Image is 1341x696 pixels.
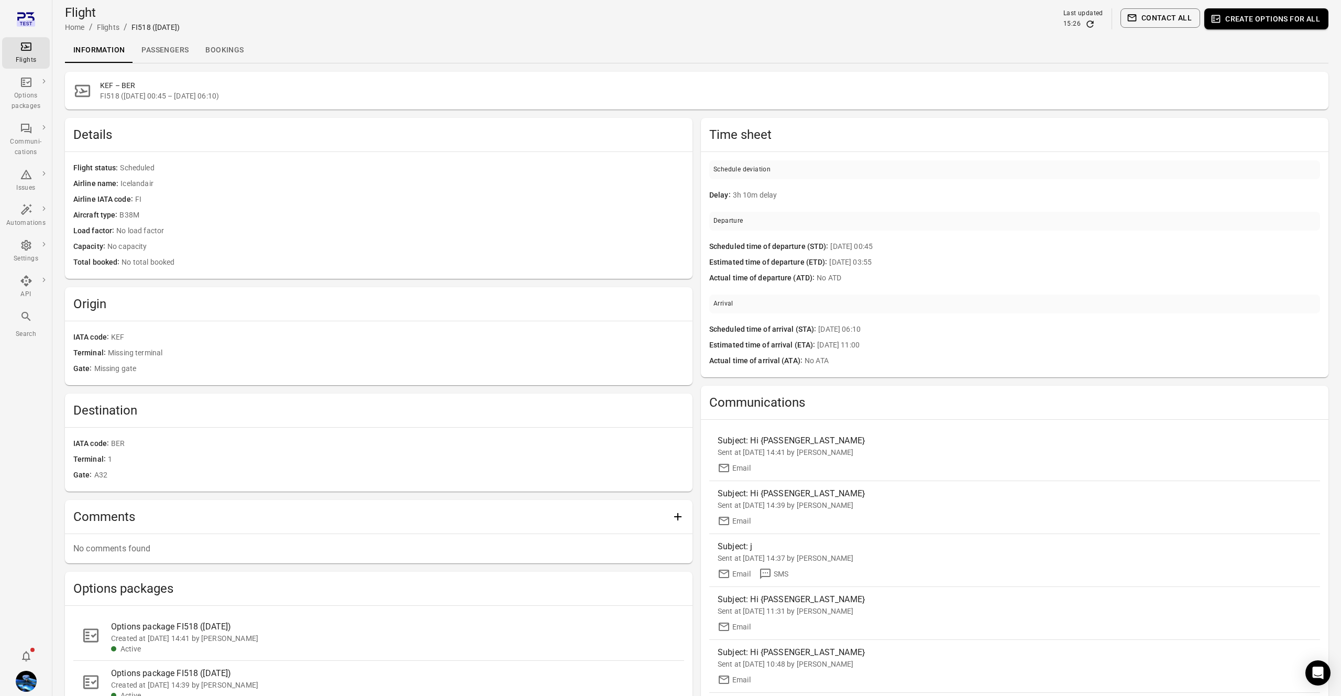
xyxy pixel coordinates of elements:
div: Options package FI518 ([DATE]) [111,667,676,680]
a: Subject: jSent at [DATE] 14:37 by [PERSON_NAME]EmailSMS [709,534,1320,586]
a: Automations [2,200,50,232]
span: Capacity [73,241,107,253]
h2: Origin [73,296,684,312]
span: Estimated time of arrival (ETA) [709,340,817,351]
div: Email [732,675,751,685]
span: IATA code [73,438,111,450]
span: Terminal [73,347,108,359]
span: BER [111,438,684,450]
span: KEF [111,332,684,343]
li: / [89,21,93,34]
span: Airline IATA code [73,194,135,205]
span: Scheduled time of departure (STD) [709,241,830,253]
a: API [2,271,50,303]
h1: Flight [65,4,180,21]
span: No load factor [116,225,684,237]
h2: Time sheet [709,126,1320,143]
div: Email [732,569,751,579]
span: B38M [119,210,684,221]
div: Email [732,516,751,526]
button: Contact all [1120,8,1200,28]
div: Issues [6,183,46,193]
button: Search [2,307,50,342]
div: Sent at [DATE] 14:39 by [PERSON_NAME] [718,500,1312,510]
span: No ATA [805,355,1320,367]
a: Settings [2,236,50,267]
div: Open Intercom Messenger [1305,660,1331,686]
div: 15:26 [1063,19,1081,29]
h2: Comments [73,508,667,525]
span: Gate [73,363,94,375]
a: Subject: Hi {PASSENGER_LAST_NAME}Sent at [DATE] 10:48 by [PERSON_NAME]Email [709,640,1320,692]
h2: Details [73,126,684,143]
div: Options packages [6,91,46,112]
div: Created at [DATE] 14:41 by [PERSON_NAME] [111,633,676,644]
a: Options package FI518 ([DATE])Created at [DATE] 14:41 by [PERSON_NAME]Active [73,614,684,660]
div: Subject: Hi {PASSENGER_LAST_NAME} [718,487,1163,500]
span: Icelandair [120,178,684,190]
div: API [6,289,46,300]
div: Sent at [DATE] 14:41 by [PERSON_NAME] [718,447,1312,458]
div: Email [732,463,751,473]
span: No total booked [122,257,684,268]
div: Flights [6,55,46,66]
span: FI [135,194,684,205]
div: Email [732,622,751,632]
a: Flights [97,23,119,31]
a: Options packages [2,73,50,115]
a: Subject: Hi {PASSENGER_LAST_NAME}Sent at [DATE] 11:31 by [PERSON_NAME]Email [709,587,1320,639]
div: Subject: Hi {PASSENGER_LAST_NAME} [718,434,1163,447]
div: Sent at [DATE] 11:31 by [PERSON_NAME] [718,606,1312,616]
h2: Communications [709,394,1320,411]
span: [DATE] 03:55 [829,257,1320,268]
span: Actual time of arrival (ATA) [709,355,805,367]
a: Communi-cations [2,119,50,161]
span: No capacity [107,241,684,253]
div: Sent at [DATE] 14:37 by [PERSON_NAME] [718,553,1312,563]
span: Load factor [73,225,116,237]
div: Automations [6,218,46,229]
div: SMS [774,569,788,579]
span: 1 [108,454,684,465]
a: Subject: Hi {PASSENGER_LAST_NAME}Sent at [DATE] 14:39 by [PERSON_NAME]Email [709,481,1320,534]
div: Subject: Hi {PASSENGER_LAST_NAME} [718,646,1163,659]
span: Scheduled [120,162,684,174]
a: Home [65,23,85,31]
div: Settings [6,254,46,264]
button: Notifications [16,646,37,667]
span: Total booked [73,257,122,268]
span: IATA code [73,332,111,343]
h2: Destination [73,402,684,419]
a: Passengers [133,38,197,63]
a: Issues [2,165,50,197]
div: Created at [DATE] 14:39 by [PERSON_NAME] [111,680,676,690]
div: Arrival [713,299,733,309]
a: Bookings [197,38,252,63]
span: A32 [94,470,684,481]
div: Options package FI518 ([DATE]) [111,621,676,633]
div: Active [120,644,676,654]
div: Local navigation [65,38,1328,63]
span: [DATE] 11:00 [817,340,1320,351]
a: Flights [2,37,50,69]
span: [DATE] 06:10 [818,324,1320,335]
span: Aircraft type [73,210,119,221]
span: Actual time of departure (ATD) [709,273,817,284]
div: Departure [713,216,743,226]
img: shutterstock-1708408498.jpg [16,671,37,692]
div: FI518 ([DATE]) [131,22,180,32]
span: FI518 ([DATE] 00:45 – [DATE] 06:10) [100,91,1320,101]
span: 3h 10m delay [733,190,1320,201]
span: Terminal [73,454,108,465]
div: Communi-cations [6,137,46,158]
button: Refresh data [1085,19,1095,29]
span: No ATD [817,273,1320,284]
button: Add comment [667,506,688,527]
span: Gate [73,470,94,481]
div: Subject: j [718,540,1163,553]
span: Scheduled time of arrival (STA) [709,324,818,335]
button: Create options for all [1204,8,1328,29]
span: [DATE] 00:45 [830,241,1320,253]
h2: KEF – BER [100,80,1320,91]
